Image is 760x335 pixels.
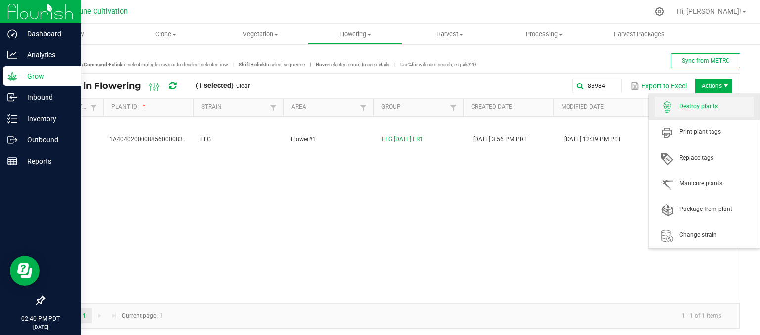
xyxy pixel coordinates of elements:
[236,82,250,90] a: Clear
[561,103,639,111] a: Modified DateSortable
[679,205,754,213] span: Package from plant
[400,62,477,67] span: Use for wildcard search, e.g.
[682,57,730,64] span: Sync from METRC
[291,136,316,143] span: Flower#1
[118,24,213,44] a: Clone
[7,29,17,39] inline-svg: Dashboard
[239,62,265,67] strong: Shift + click
[679,179,754,188] span: Manicure plants
[17,134,77,146] p: Outbound
[447,101,459,114] a: Filter
[17,49,77,61] p: Analytics
[51,78,257,94] div: Plants in Flowering
[679,154,754,162] span: Replace tags
[141,103,148,111] span: Sortable
[600,30,678,39] span: Harvest Packages
[73,62,228,67] span: to select multiple rows or to deselect selected row
[7,114,17,124] inline-svg: Inventory
[291,103,357,111] a: AreaSortable
[88,101,99,114] a: Filter
[213,24,308,44] a: Vegetation
[169,308,729,324] kendo-pager-info: 1 - 1 of 1 items
[308,24,402,44] a: Flowering
[10,256,40,286] iframe: Resource center
[316,62,389,67] span: selected count to see details
[679,128,754,136] span: Print plant tags
[402,24,497,44] a: Harvest
[4,314,77,323] p: 02:40 PM PDT
[308,30,402,39] span: Flowering
[196,82,234,89] span: (1 selected)
[679,231,754,239] span: Change strain
[17,113,77,125] p: Inventory
[17,28,77,40] p: Dashboard
[473,136,527,143] span: [DATE] 3:56 PM PDT
[7,71,17,81] inline-svg: Grow
[201,103,267,111] a: StrainSortable
[267,101,279,114] a: Filter
[7,92,17,102] inline-svg: Inbound
[592,24,686,44] a: Harvest Packages
[75,7,128,16] span: Dune Cultivation
[357,101,369,114] a: Filter
[17,155,77,167] p: Reports
[228,61,239,68] span: |
[564,136,621,143] span: [DATE] 12:39 PM PDT
[111,103,190,111] a: Plant IDSortable
[44,303,740,329] kendo-pager: Current page: 1
[389,61,400,68] span: |
[73,62,122,67] strong: Ctrl/Command + click
[305,61,316,68] span: |
[695,79,732,93] li: Actions
[239,62,305,67] span: to select sequence
[17,70,77,82] p: Grow
[671,53,740,68] button: Sync from METRC
[628,78,689,94] button: Export to Excel
[4,323,77,331] p: [DATE]
[471,103,549,111] a: Created DateSortable
[408,62,412,67] strong: %
[7,50,17,60] inline-svg: Analytics
[677,7,741,15] span: Hi, [PERSON_NAME]!
[382,136,423,143] a: ELG [DATE] FR1
[572,79,622,93] input: Search
[381,103,447,111] a: GroupSortable
[403,30,496,39] span: Harvest
[463,62,477,67] strong: ak%47
[214,30,307,39] span: Vegetation
[498,30,591,39] span: Processing
[316,62,329,67] strong: Hover
[200,136,211,143] span: ELG
[17,91,77,103] p: Inbound
[109,136,193,143] span: 1A4040200008856000083984
[77,308,92,323] a: Page 1
[653,7,665,16] div: Manage settings
[7,156,17,166] inline-svg: Reports
[7,135,17,145] inline-svg: Outbound
[119,30,212,39] span: Clone
[679,102,754,111] span: Destroy plants
[497,24,592,44] a: Processing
